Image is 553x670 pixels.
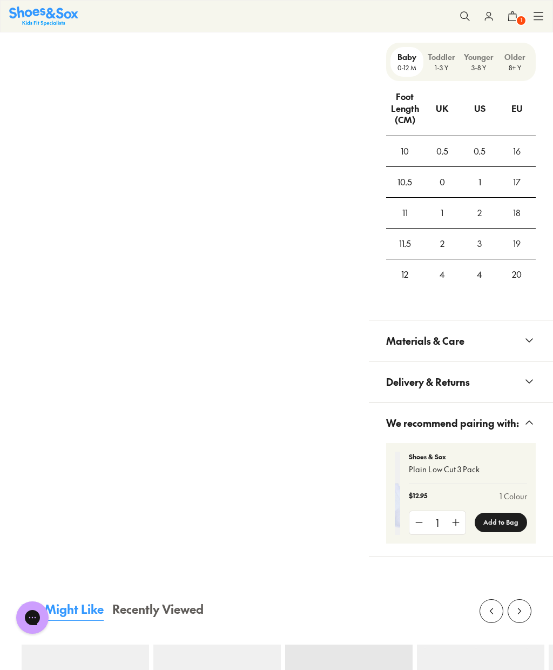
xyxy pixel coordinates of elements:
div: 1 [462,167,498,197]
p: $12.95 [409,491,427,502]
p: Shoes & Sox [409,452,527,461]
div: 10.5 [387,167,423,197]
img: SNS_Logo_Responsive.svg [9,6,78,25]
div: EU [511,94,523,123]
span: 1 [516,15,527,26]
div: 0 [424,167,460,197]
div: 17 [499,167,535,197]
button: Materials & Care [369,320,553,361]
p: 8+ Y [502,63,527,72]
div: 18 [499,198,535,227]
iframe: Gorgias live chat messenger [11,598,54,638]
div: 11 [387,198,423,227]
p: 0-12 M [395,63,420,72]
span: We recommend pairing with: [386,407,519,439]
img: 4-356389_1 [395,452,400,535]
div: 0.5 [424,137,460,166]
span: Materials & Care [386,325,464,357]
p: 1-3 Y [428,63,455,72]
div: 2 [462,198,498,227]
span: Delivery & Returns [386,366,470,398]
div: 4 [424,260,460,289]
div: Foot Length (CM) [387,82,423,135]
p: Older [502,51,527,63]
div: 19 [499,229,535,258]
a: 1 Colour [500,491,527,502]
div: 11.5 [387,229,423,258]
p: Toddler [428,51,455,63]
div: 12 [387,260,423,289]
div: UK [436,94,448,123]
p: Plain Low Cut 3 Pack [409,464,527,475]
p: Younger [464,51,494,63]
button: Recently Viewed [112,600,204,621]
button: Add to Bag [475,513,527,532]
div: 1 [429,511,446,534]
div: 2 [424,229,460,258]
div: US [474,94,485,123]
button: Delivery & Returns [369,361,553,402]
div: 4 [462,260,498,289]
p: Baby [395,51,420,63]
div: 16 [499,137,535,166]
div: 20 [499,260,535,289]
a: Shoes & Sox [9,6,78,25]
div: 3 [462,229,498,258]
p: 3-8 Y [464,63,494,72]
button: You Might Like [22,600,104,621]
div: 1 [424,198,460,227]
div: 0.5 [462,137,498,166]
button: 1 [501,4,524,28]
div: 10 [387,137,423,166]
button: We recommend pairing with: [369,403,553,443]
